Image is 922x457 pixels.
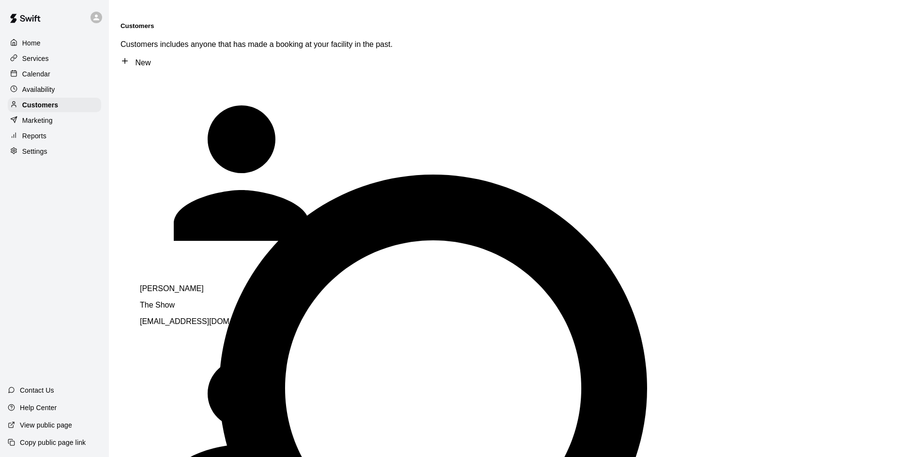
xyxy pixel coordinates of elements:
span: [EMAIL_ADDRESS][DOMAIN_NAME] [140,317,271,325]
a: Settings [8,144,101,159]
a: Home [8,36,101,50]
p: Contact Us [20,385,54,395]
p: Settings [22,147,47,156]
p: Availability [22,85,55,94]
p: Copy public page link [20,438,86,447]
a: Reports [8,129,101,143]
p: Marketing [22,116,53,125]
p: Customers includes anyone that has made a booking at your facility in the past. [121,40,910,49]
a: New [121,59,151,67]
div: shane Kuhn [140,72,411,277]
a: Calendar [8,67,101,81]
p: Services [22,54,49,63]
p: Reports [22,131,46,141]
p: [PERSON_NAME] [140,284,411,293]
p: Home [22,38,41,48]
p: View public page [20,420,72,430]
a: Customers [8,98,101,112]
p: Customers [22,100,58,110]
a: Availability [8,82,101,97]
p: Help Center [20,403,57,413]
h5: Customers [121,22,910,29]
a: Marketing [8,113,101,128]
a: Services [8,51,101,66]
p: The Show [140,301,411,310]
p: Calendar [22,69,50,79]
